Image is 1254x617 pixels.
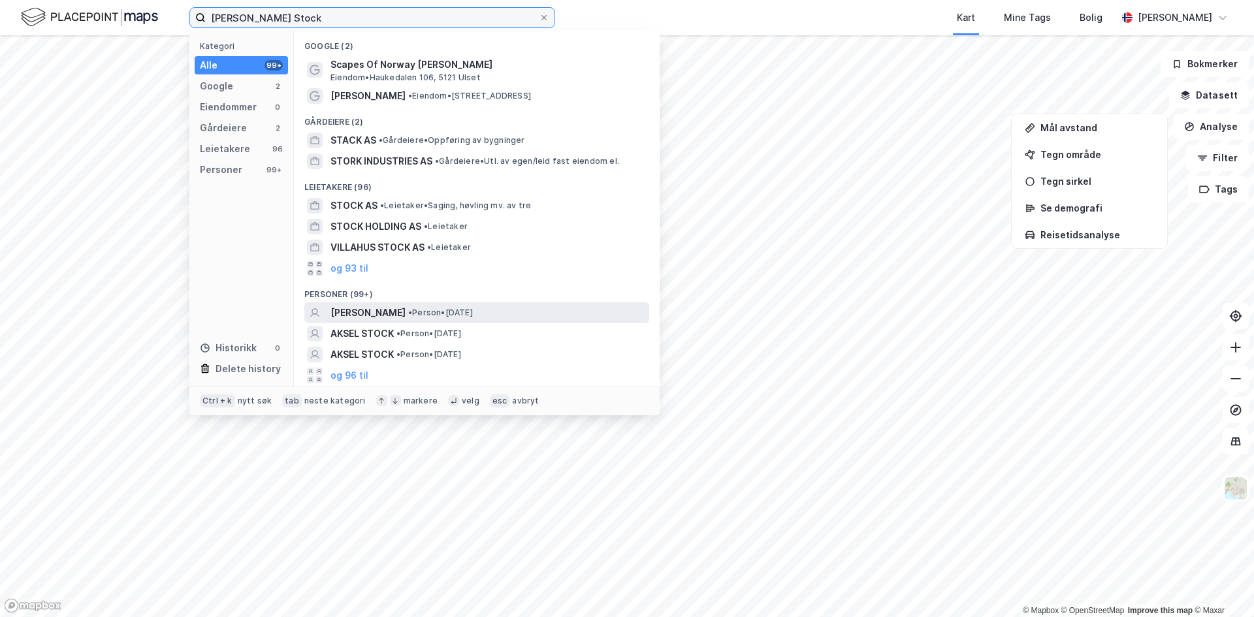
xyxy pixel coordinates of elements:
[408,91,412,101] span: •
[1161,51,1249,77] button: Bokmerker
[1040,202,1154,214] div: Se demografi
[272,343,283,353] div: 0
[957,10,975,25] div: Kart
[380,200,531,211] span: Leietaker • Saging, høvling mv. av tre
[330,240,425,255] span: VILLAHUS STOCK AS
[294,172,660,195] div: Leietakere (96)
[330,368,368,383] button: og 96 til
[294,31,660,54] div: Google (2)
[379,135,525,146] span: Gårdeiere • Oppføring av bygninger
[1189,554,1254,617] iframe: Chat Widget
[1040,122,1154,133] div: Mål avstand
[200,57,217,73] div: Alle
[396,349,461,360] span: Person • [DATE]
[200,99,257,115] div: Eiendommer
[200,340,257,356] div: Historikk
[330,305,406,321] span: [PERSON_NAME]
[1173,114,1249,140] button: Analyse
[424,221,428,231] span: •
[1138,10,1212,25] div: [PERSON_NAME]
[1128,606,1193,615] a: Improve this map
[1023,606,1059,615] a: Mapbox
[294,279,660,302] div: Personer (99+)
[512,396,539,406] div: avbryt
[330,261,368,276] button: og 93 til
[1223,476,1248,501] img: Z
[206,8,539,27] input: Søk på adresse, matrikkel, gårdeiere, leietakere eller personer
[490,394,510,407] div: esc
[380,200,384,210] span: •
[330,153,432,169] span: STORK INDUSTRIES AS
[1040,176,1154,187] div: Tegn sirkel
[1080,10,1102,25] div: Bolig
[424,221,468,232] span: Leietaker
[330,57,644,72] span: Scapes Of Norway [PERSON_NAME]
[200,78,233,94] div: Google
[272,102,283,112] div: 0
[330,347,394,362] span: AKSEL STOCK
[200,120,247,136] div: Gårdeiere
[404,396,438,406] div: markere
[379,135,383,145] span: •
[200,394,235,407] div: Ctrl + k
[200,41,288,51] div: Kategori
[408,91,531,101] span: Eiendom • [STREET_ADDRESS]
[330,88,406,104] span: [PERSON_NAME]
[1188,176,1249,202] button: Tags
[200,141,250,157] div: Leietakere
[272,123,283,133] div: 2
[435,156,619,166] span: Gårdeiere • Utl. av egen/leid fast eiendom el.
[200,162,242,178] div: Personer
[216,361,281,377] div: Delete history
[238,396,272,406] div: nytt søk
[427,242,431,252] span: •
[272,144,283,154] div: 96
[265,165,283,175] div: 99+
[1186,145,1249,171] button: Filter
[427,242,471,253] span: Leietaker
[396,349,400,359] span: •
[1189,554,1254,617] div: Kontrollprogram for chat
[1004,10,1051,25] div: Mine Tags
[330,219,421,234] span: STOCK HOLDING AS
[435,156,439,166] span: •
[265,60,283,71] div: 99+
[4,598,61,613] a: Mapbox homepage
[462,396,479,406] div: velg
[1040,229,1154,240] div: Reisetidsanalyse
[294,106,660,130] div: Gårdeiere (2)
[304,396,366,406] div: neste kategori
[396,328,461,339] span: Person • [DATE]
[1040,149,1154,160] div: Tegn område
[330,326,394,341] span: AKSEL STOCK
[408,308,473,318] span: Person • [DATE]
[330,133,376,148] span: STACK AS
[1169,82,1249,108] button: Datasett
[282,394,302,407] div: tab
[396,328,400,338] span: •
[408,308,412,317] span: •
[1061,606,1125,615] a: OpenStreetMap
[272,81,283,91] div: 2
[21,6,158,29] img: logo.f888ab2527a4732fd821a326f86c7f29.svg
[330,72,481,83] span: Eiendom • Haukedalen 106, 5121 Ulset
[330,198,378,214] span: STOCK AS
